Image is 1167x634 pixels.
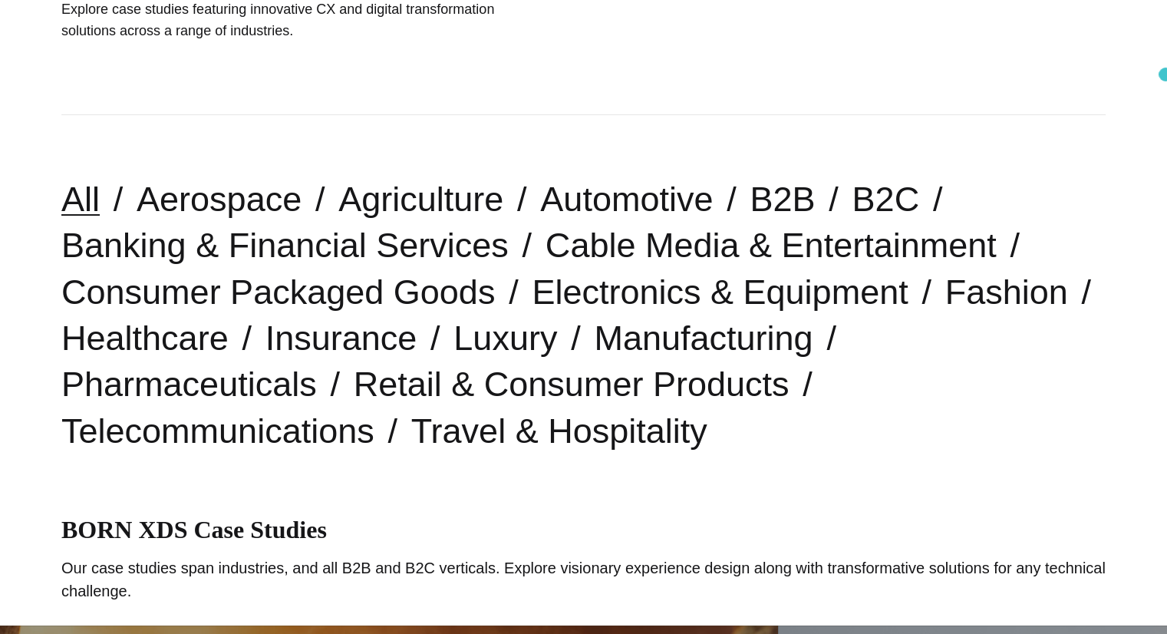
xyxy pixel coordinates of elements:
[61,226,509,265] a: Banking & Financial Services
[61,272,495,312] a: Consumer Packaged Goods
[338,180,503,219] a: Agriculture
[61,411,374,451] a: Telecommunications
[945,272,1068,312] a: Fashion
[852,180,919,219] a: B2C
[453,319,557,358] a: Luxury
[546,226,997,265] a: Cable Media & Entertainment
[540,180,713,219] a: Automotive
[61,516,1106,544] h1: BORN XDS Case Studies
[265,319,417,358] a: Insurance
[61,180,100,219] a: All
[532,272,908,312] a: Electronics & Equipment
[61,556,1106,603] p: Our case studies span industries, and all B2B and B2C verticals. Explore visionary experience des...
[61,365,317,404] a: Pharmaceuticals
[594,319,813,358] a: Manufacturing
[61,319,229,358] a: Healthcare
[750,180,815,219] a: B2B
[137,180,302,219] a: Aerospace
[354,365,790,404] a: Retail & Consumer Products
[411,411,707,451] a: Travel & Hospitality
